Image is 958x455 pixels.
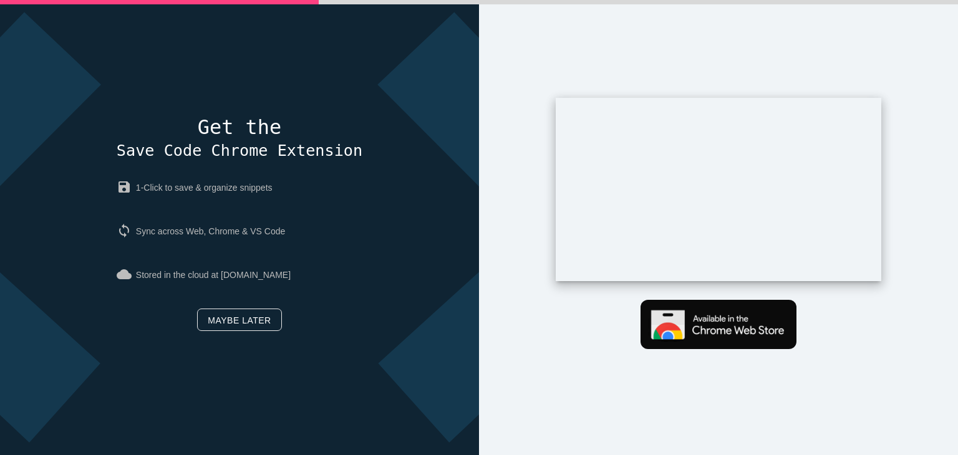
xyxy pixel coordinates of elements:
h4: Get the [117,117,362,161]
i: cloud [117,267,136,282]
i: save [117,180,136,194]
span: Save Code Chrome Extension [117,141,362,160]
img: Get Chrome extension [641,300,796,349]
p: Sync across Web, Chrome & VS Code [117,214,362,249]
p: Stored in the cloud at [DOMAIN_NAME] [117,257,362,292]
i: sync [117,223,136,238]
a: Maybe later [197,309,281,331]
p: 1-Click to save & organize snippets [117,170,362,205]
